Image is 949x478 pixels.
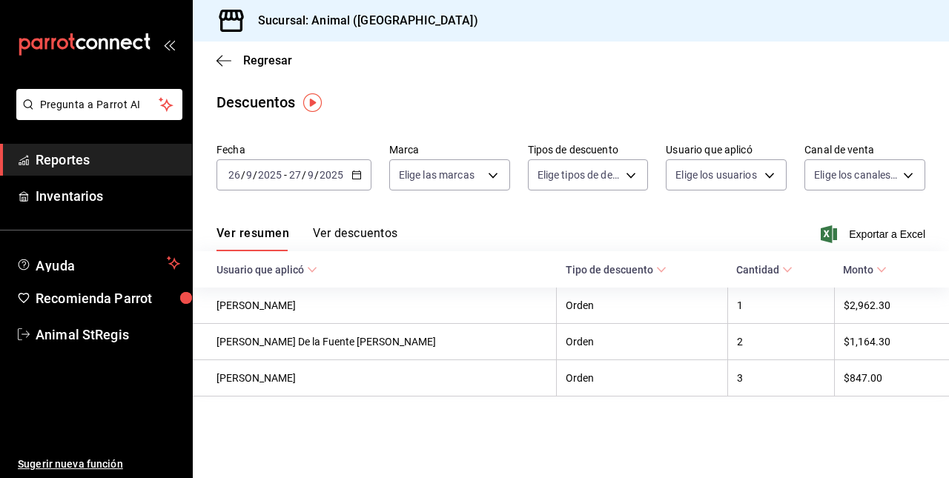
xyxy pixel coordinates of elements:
input: -- [307,169,314,181]
th: [PERSON_NAME] [193,360,557,396]
input: -- [245,169,253,181]
font: Cantidad [736,264,779,276]
span: / [314,169,319,181]
font: Inventarios [36,188,103,204]
th: $2,962.30 [834,288,949,324]
input: ---- [257,169,282,181]
label: Fecha [216,145,371,155]
font: Ver resumen [216,226,289,241]
th: [PERSON_NAME] De la Fuente [PERSON_NAME] [193,324,557,360]
span: / [253,169,257,181]
th: Orden [557,324,728,360]
span: Usuario que aplicó [216,264,317,276]
span: Cantidad [736,264,793,276]
th: $1,164.30 [834,324,949,360]
font: Tipo de descuento [566,264,653,276]
label: Tipos de descuento [528,145,649,155]
font: Monto [843,264,873,276]
font: Recomienda Parrot [36,291,152,306]
label: Marca [389,145,510,155]
span: Elige tipos de descuento [538,167,621,182]
th: 3 [727,360,834,396]
span: Pregunta a Parrot AI [40,97,159,113]
span: Monto [843,264,887,276]
th: $847.00 [834,360,949,396]
th: 2 [727,324,834,360]
label: Canal de venta [804,145,925,155]
span: - [284,169,287,181]
span: Ayuda [36,254,161,272]
button: Ver descuentos [313,226,397,251]
label: Usuario que aplicó [666,145,787,155]
div: Pestañas de navegación [216,226,397,251]
span: Regresar [243,53,292,67]
th: [PERSON_NAME] [193,288,557,324]
span: Elige los usuarios [675,167,756,182]
input: -- [228,169,241,181]
th: 1 [727,288,834,324]
span: Elige las marcas [399,167,474,182]
span: Tipo de descuento [566,264,667,276]
span: / [241,169,245,181]
input: -- [288,169,302,181]
button: Regresar [216,53,292,67]
font: Exportar a Excel [849,228,925,240]
img: Marcador de información sobre herramientas [303,93,322,112]
font: Sugerir nueva función [18,458,123,470]
th: Orden [557,288,728,324]
button: Exportar a Excel [824,225,925,243]
button: open_drawer_menu [163,39,175,50]
font: Reportes [36,152,90,167]
h3: Sucursal: Animal ([GEOGRAPHIC_DATA]) [246,12,478,30]
a: Pregunta a Parrot AI [10,107,182,123]
th: Orden [557,360,728,396]
font: Usuario que aplicó [216,264,304,276]
div: Descuentos [216,91,295,113]
input: ---- [319,169,344,181]
font: Animal StRegis [36,327,129,342]
span: Elige los canales de venta [814,167,898,182]
span: / [302,169,306,181]
button: Pregunta a Parrot AI [16,89,182,120]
